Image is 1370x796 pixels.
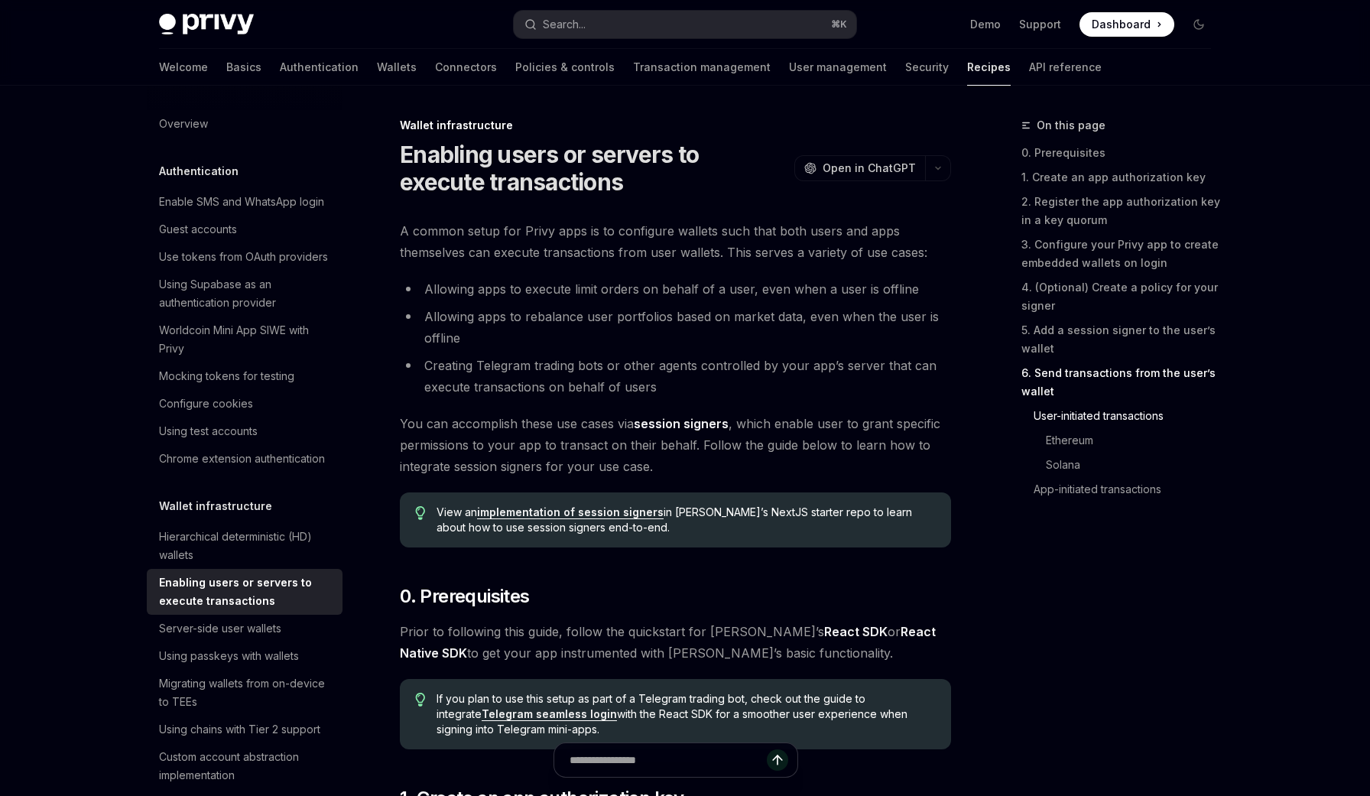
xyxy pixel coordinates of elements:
[159,647,299,665] div: Using passkeys with wallets
[159,321,333,358] div: Worldcoin Mini App SIWE with Privy
[823,161,916,176] span: Open in ChatGPT
[437,505,936,535] span: View an in [PERSON_NAME]’s NextJS starter repo to learn about how to use session signers end-to-end.
[789,49,887,86] a: User management
[1021,165,1223,190] a: 1. Create an app authorization key
[1021,275,1223,318] a: 4. (Optional) Create a policy for your signer
[1029,49,1102,86] a: API reference
[1037,116,1105,135] span: On this page
[147,188,342,216] a: Enable SMS and WhatsApp login
[159,193,324,211] div: Enable SMS and WhatsApp login
[415,506,426,520] svg: Tip
[147,445,342,473] a: Chrome extension authentication
[159,49,208,86] a: Welcome
[159,528,333,564] div: Hierarchical deterministic (HD) wallets
[1021,141,1223,165] a: 0. Prerequisites
[159,619,281,638] div: Server-side user wallets
[147,317,342,362] a: Worldcoin Mini App SIWE with Privy
[147,615,342,642] a: Server-side user wallets
[159,422,258,440] div: Using test accounts
[514,11,856,38] button: Search...⌘K
[159,275,333,312] div: Using Supabase as an authentication provider
[159,248,328,266] div: Use tokens from OAuth providers
[633,49,771,86] a: Transaction management
[159,573,333,610] div: Enabling users or servers to execute transactions
[377,49,417,86] a: Wallets
[147,523,342,569] a: Hierarchical deterministic (HD) wallets
[147,716,342,743] a: Using chains with Tier 2 support
[415,693,426,707] svg: Tip
[159,115,208,133] div: Overview
[515,49,615,86] a: Policies & controls
[1092,17,1151,32] span: Dashboard
[147,642,342,670] a: Using passkeys with wallets
[147,670,342,716] a: Migrating wallets from on-device to TEEs
[435,49,497,86] a: Connectors
[159,450,325,468] div: Chrome extension authentication
[147,243,342,271] a: Use tokens from OAuth providers
[970,17,1001,32] a: Demo
[400,584,529,609] span: 0. Prerequisites
[159,395,253,413] div: Configure cookies
[1021,361,1223,404] a: 6. Send transactions from the user’s wallet
[482,707,617,721] a: Telegram seamless login
[831,18,847,31] span: ⌘ K
[159,497,272,515] h5: Wallet infrastructure
[147,743,342,789] a: Custom account abstraction implementation
[1021,232,1223,275] a: 3. Configure your Privy app to create embedded wallets on login
[159,674,333,711] div: Migrating wallets from on-device to TEEs
[159,162,239,180] h5: Authentication
[1046,453,1223,477] a: Solana
[767,749,788,771] button: Send message
[1034,477,1223,502] a: App-initiated transactions
[147,271,342,317] a: Using Supabase as an authentication provider
[1046,428,1223,453] a: Ethereum
[543,15,586,34] div: Search...
[1034,404,1223,428] a: User-initiated transactions
[477,505,664,519] a: implementation of session signers
[400,621,951,664] span: Prior to following this guide, follow the quickstart for [PERSON_NAME]’s or to get your app instr...
[147,569,342,615] a: Enabling users or servers to execute transactions
[400,413,951,477] span: You can accomplish these use cases via , which enable user to grant specific permissions to your ...
[400,141,788,196] h1: Enabling users or servers to execute transactions
[159,748,333,785] div: Custom account abstraction implementation
[147,110,342,138] a: Overview
[634,416,729,432] a: session signers
[147,216,342,243] a: Guest accounts
[159,720,320,739] div: Using chains with Tier 2 support
[824,624,888,640] a: React SDK
[159,367,294,385] div: Mocking tokens for testing
[967,49,1011,86] a: Recipes
[1187,12,1211,37] button: Toggle dark mode
[437,691,936,737] span: If you plan to use this setup as part of a Telegram trading bot, check out the guide to integrate...
[147,417,342,445] a: Using test accounts
[147,390,342,417] a: Configure cookies
[159,14,254,35] img: dark logo
[159,220,237,239] div: Guest accounts
[400,306,951,349] li: Allowing apps to rebalance user portfolios based on market data, even when the user is offline
[226,49,261,86] a: Basics
[400,220,951,263] span: A common setup for Privy apps is to configure wallets such that both users and apps themselves ca...
[1019,17,1061,32] a: Support
[400,278,951,300] li: Allowing apps to execute limit orders on behalf of a user, even when a user is offline
[1021,318,1223,361] a: 5. Add a session signer to the user’s wallet
[794,155,925,181] button: Open in ChatGPT
[147,362,342,390] a: Mocking tokens for testing
[400,118,951,133] div: Wallet infrastructure
[1079,12,1174,37] a: Dashboard
[280,49,359,86] a: Authentication
[400,355,951,398] li: Creating Telegram trading bots or other agents controlled by your app’s server that can execute t...
[1021,190,1223,232] a: 2. Register the app authorization key in a key quorum
[905,49,949,86] a: Security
